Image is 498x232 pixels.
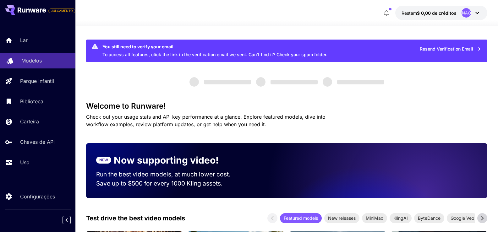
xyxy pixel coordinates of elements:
font: NÃO [462,10,471,15]
font: Restam [402,10,417,16]
font: $ 0,00 de créditos [417,10,457,16]
font: Uso [20,159,30,165]
div: MiniMax [362,213,387,223]
span: KlingAI [390,215,412,221]
div: ByteDance [414,213,444,223]
font: Chaves de API [20,139,55,145]
font: Parque infantil [20,78,54,84]
span: Featured models [280,215,322,221]
font: JULGAMENTO [51,9,73,13]
button: Recolher barra lateral [63,216,71,224]
div: Recolher barra lateral [67,214,75,226]
span: Check out your usage stats and API key performance at a glance. Explore featured models, dive int... [86,114,326,127]
div: Google Veo [447,213,478,223]
font: Lar [20,37,28,43]
span: MiniMax [362,215,387,221]
p: Now supporting video! [114,153,219,167]
p: Save up to $500 for every 1000 Kling assets. [96,179,243,188]
div: KlingAI [390,213,412,223]
div: Featured models [280,213,322,223]
div: New releases [324,213,359,223]
font: Carteira [20,118,39,125]
span: New releases [324,215,359,221]
p: Run the best video models, at much lower cost. [96,170,243,179]
button: $ 0,00NÃO [395,6,487,20]
button: Resend Verification Email [416,43,485,56]
span: Google Veo [447,215,478,221]
span: Adicione seu cartão de pagamento para habilitar a funcionalidade completa da plataforma. [48,7,75,14]
font: Modelos [21,57,42,64]
p: Test drive the best video models [86,213,185,223]
font: Configurações [20,193,55,200]
font: Biblioteca [20,98,43,105]
div: You still need to verify your email [102,43,327,50]
div: To access all features, click the link in the verification email we sent. Can’t find it? Check yo... [102,41,327,60]
p: NEW [99,157,108,163]
div: $ 0,00 [402,10,457,16]
span: ByteDance [414,215,444,221]
h3: Welcome to Runware! [86,102,488,111]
